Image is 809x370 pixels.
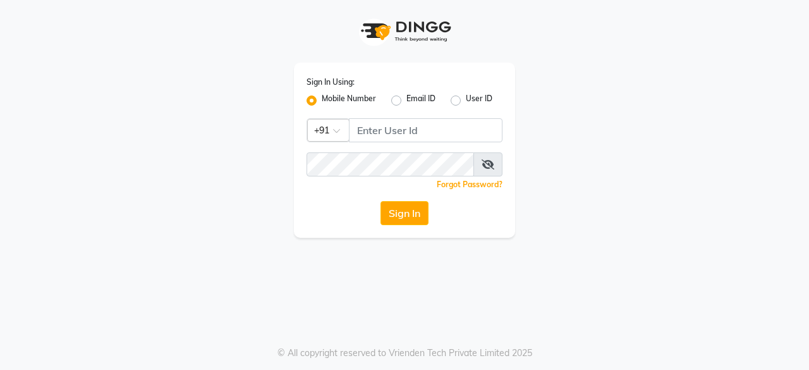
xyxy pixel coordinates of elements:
[322,93,376,108] label: Mobile Number
[307,152,474,176] input: Username
[406,93,435,108] label: Email ID
[437,180,502,189] a: Forgot Password?
[466,93,492,108] label: User ID
[354,13,455,50] img: logo1.svg
[349,118,502,142] input: Username
[307,77,355,88] label: Sign In Using:
[380,201,429,225] button: Sign In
